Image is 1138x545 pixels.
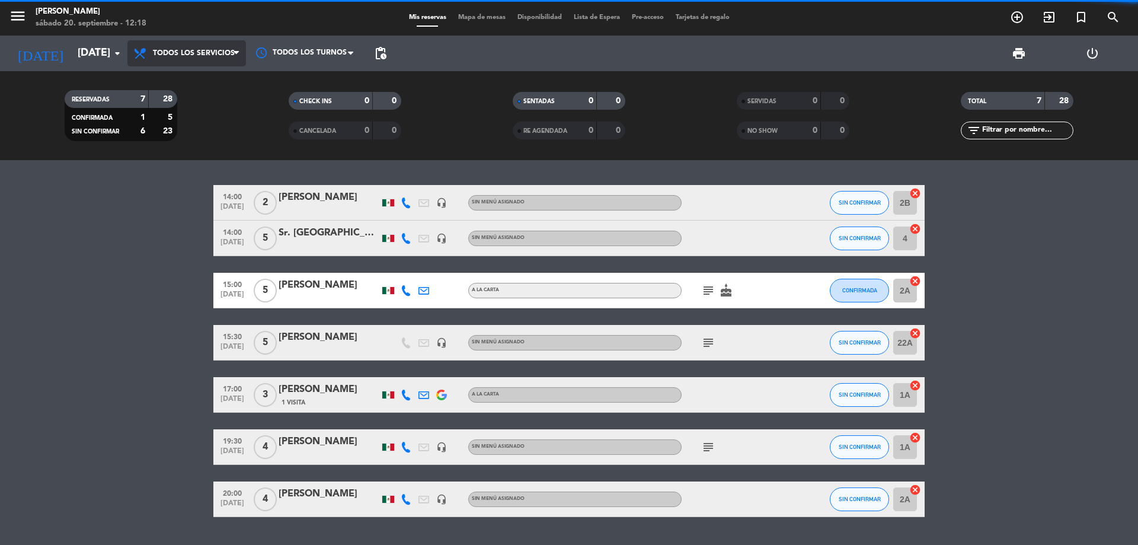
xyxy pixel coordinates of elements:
span: Sin menú asignado [472,200,525,205]
span: SENTADAS [523,98,555,104]
span: Sin menú asignado [472,444,525,449]
strong: 0 [840,97,847,105]
div: LOG OUT [1056,36,1129,71]
span: Pre-acceso [626,14,670,21]
i: headset_mic [436,442,447,452]
button: SIN CONFIRMAR [830,227,889,250]
strong: 0 [813,126,817,135]
span: print [1012,46,1026,60]
img: google-logo.png [436,390,447,400]
span: [DATE] [218,291,247,304]
span: [DATE] [218,499,247,513]
i: subject [701,283,715,298]
i: cancel [909,275,921,287]
strong: 0 [589,126,593,135]
strong: 28 [1059,97,1071,105]
span: RESERVADAS [72,97,110,103]
span: 15:30 [218,329,247,343]
i: cake [719,283,733,298]
span: NO SHOW [747,128,778,134]
span: Sin menú asignado [472,235,525,240]
span: pending_actions [373,46,388,60]
i: headset_mic [436,233,447,244]
strong: 0 [365,126,369,135]
strong: 1 [140,113,145,122]
span: SIN CONFIRMAR [839,235,881,241]
span: [DATE] [218,395,247,409]
i: cancel [909,223,921,235]
strong: 28 [163,95,175,103]
button: SIN CONFIRMAR [830,331,889,355]
button: SIN CONFIRMAR [830,487,889,511]
strong: 23 [163,127,175,135]
i: turned_in_not [1074,10,1088,24]
span: TOTAL [968,98,986,104]
i: arrow_drop_down [110,46,124,60]
span: 4 [254,435,277,459]
span: SIN CONFIRMAR [839,444,881,450]
strong: 6 [140,127,145,135]
button: CONFIRMADA [830,279,889,302]
span: 15:00 [218,277,247,291]
span: [DATE] [218,447,247,461]
span: [DATE] [218,203,247,216]
i: headset_mic [436,337,447,348]
span: 5 [254,279,277,302]
strong: 0 [616,126,623,135]
i: headset_mic [436,494,447,505]
span: 3 [254,383,277,407]
strong: 0 [392,97,399,105]
i: subject [701,440,715,454]
span: SERVIDAS [747,98,776,104]
span: 2 [254,191,277,215]
span: CHECK INS [299,98,332,104]
div: [PERSON_NAME] [36,6,146,18]
i: [DATE] [9,40,72,66]
span: Disponibilidad [512,14,568,21]
button: menu [9,7,27,29]
span: SIN CONFIRMAR [839,339,881,346]
div: [PERSON_NAME] [279,486,379,502]
div: [PERSON_NAME] [279,382,379,397]
i: headset_mic [436,197,447,208]
strong: 0 [840,126,847,135]
i: filter_list [967,123,981,138]
span: A la carta [472,288,499,292]
i: cancel [909,432,921,444]
span: A la carta [472,392,499,397]
span: 5 [254,227,277,250]
strong: 0 [589,97,593,105]
input: Filtrar por nombre... [981,124,1073,137]
i: add_circle_outline [1010,10,1024,24]
span: [DATE] [218,238,247,252]
i: subject [701,336,715,350]
strong: 0 [616,97,623,105]
span: CANCELADA [299,128,336,134]
span: Mapa de mesas [452,14,512,21]
span: SIN CONFIRMAR [839,496,881,502]
strong: 0 [365,97,369,105]
i: power_settings_new [1085,46,1099,60]
span: 4 [254,487,277,511]
span: RE AGENDADA [523,128,567,134]
span: Sin menú asignado [472,496,525,501]
span: 19:30 [218,434,247,447]
span: 5 [254,331,277,355]
span: Mis reservas [403,14,452,21]
span: [DATE] [218,343,247,356]
i: cancel [909,327,921,339]
div: [PERSON_NAME] [279,434,379,450]
div: Sr. [GEOGRAPHIC_DATA] [279,225,379,241]
button: SIN CONFIRMAR [830,191,889,215]
strong: 7 [1037,97,1041,105]
div: sábado 20. septiembre - 12:18 [36,18,146,30]
i: search [1106,10,1120,24]
span: 1 Visita [282,398,305,407]
strong: 0 [392,126,399,135]
div: [PERSON_NAME] [279,278,379,293]
button: SIN CONFIRMAR [830,435,889,459]
span: Todos los servicios [153,49,235,58]
i: cancel [909,380,921,391]
strong: 5 [168,113,175,122]
span: 14:00 [218,225,247,238]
